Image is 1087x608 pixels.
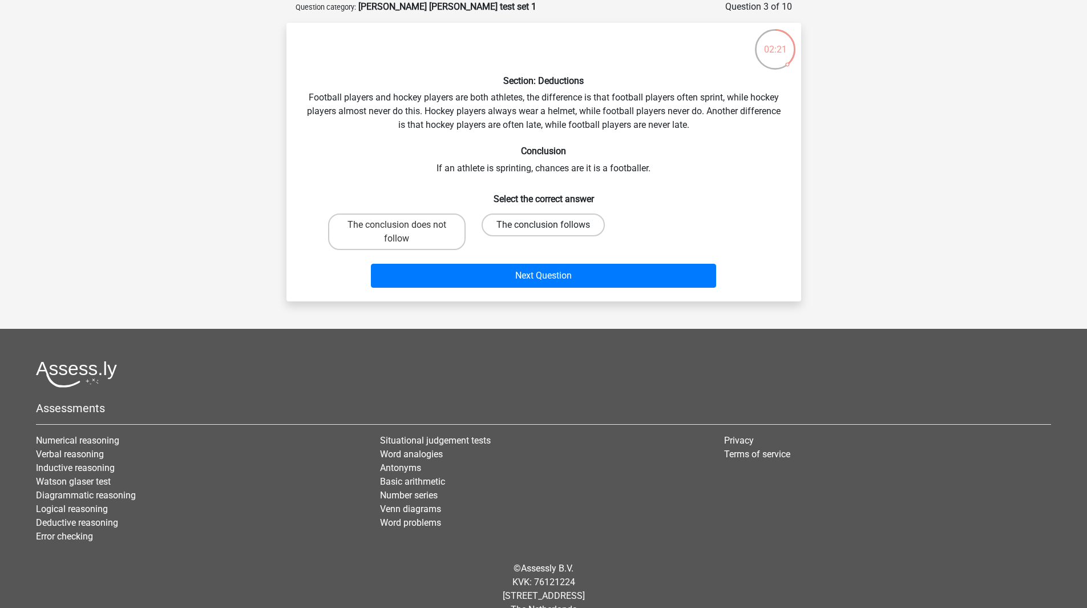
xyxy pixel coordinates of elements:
a: Deductive reasoning [36,517,118,528]
h6: Section: Deductions [305,75,783,86]
label: The conclusion follows [482,214,605,236]
a: Verbal reasoning [36,449,104,460]
h6: Conclusion [305,146,783,156]
a: Privacy [724,435,754,446]
div: 02:21 [754,28,797,57]
a: Terms of service [724,449,790,460]
a: Word problems [380,517,441,528]
a: Logical reasoning [36,504,108,514]
label: The conclusion does not follow [328,214,466,250]
a: Word analogies [380,449,443,460]
h5: Assessments [36,401,1051,415]
a: Watson glaser test [36,476,111,487]
a: Venn diagrams [380,504,441,514]
button: Next Question [371,264,716,288]
div: Football players and hockey players are both athletes, the difference is that football players of... [291,32,797,292]
a: Situational judgement tests [380,435,491,446]
img: Assessly logo [36,361,117,388]
a: Basic arithmetic [380,476,445,487]
a: Diagrammatic reasoning [36,490,136,501]
h6: Select the correct answer [305,184,783,204]
a: Number series [380,490,438,501]
a: Numerical reasoning [36,435,119,446]
a: Assessly B.V. [521,563,573,574]
small: Question category: [296,3,356,11]
a: Error checking [36,531,93,542]
a: Antonyms [380,462,421,473]
a: Inductive reasoning [36,462,115,473]
strong: [PERSON_NAME] [PERSON_NAME] test set 1 [358,1,536,12]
